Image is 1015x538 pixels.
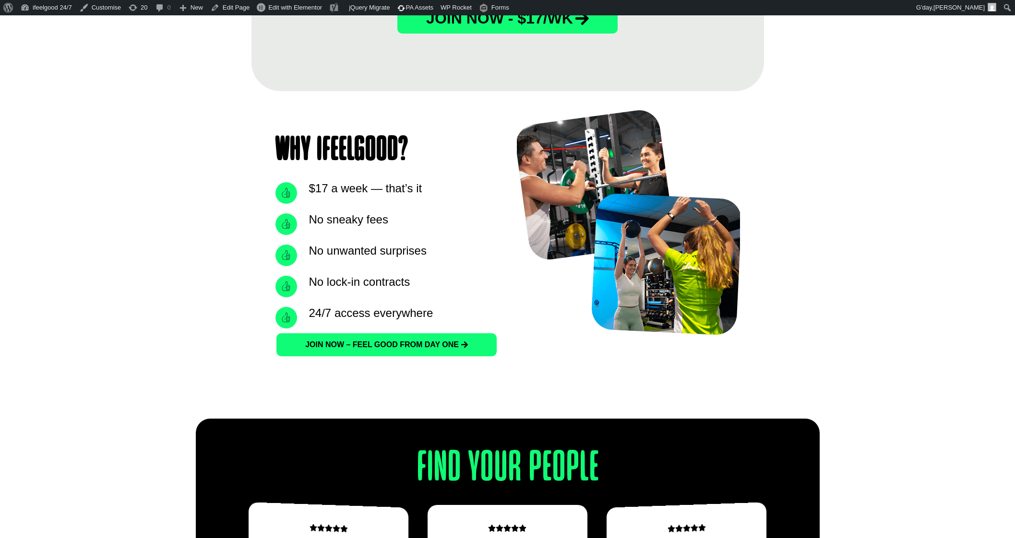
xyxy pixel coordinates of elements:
[305,341,459,349] span: Join Now – Feel Good from Day One
[201,447,815,491] h2: Find Your People
[933,4,985,11] span: [PERSON_NAME]
[275,134,498,168] h1: Why ifeelgood?
[307,304,433,322] span: 24/7 access everywhere
[307,273,410,291] span: No lock-in contracts
[307,242,427,259] span: No unwanted surprises
[668,524,706,533] div: Rated 5 out of 5
[397,3,618,34] a: Join now - $17/wk
[426,11,573,26] span: Join now - $17/wk
[307,211,388,228] span: No sneaky fees
[276,333,497,356] a: Join Now – Feel Good from Day One
[268,4,322,11] span: Edit with Elementor
[307,180,422,197] span: $17 a week — that’s it
[488,524,526,532] div: Rated 5 out of 5
[309,524,347,533] div: Rated 5 out of 5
